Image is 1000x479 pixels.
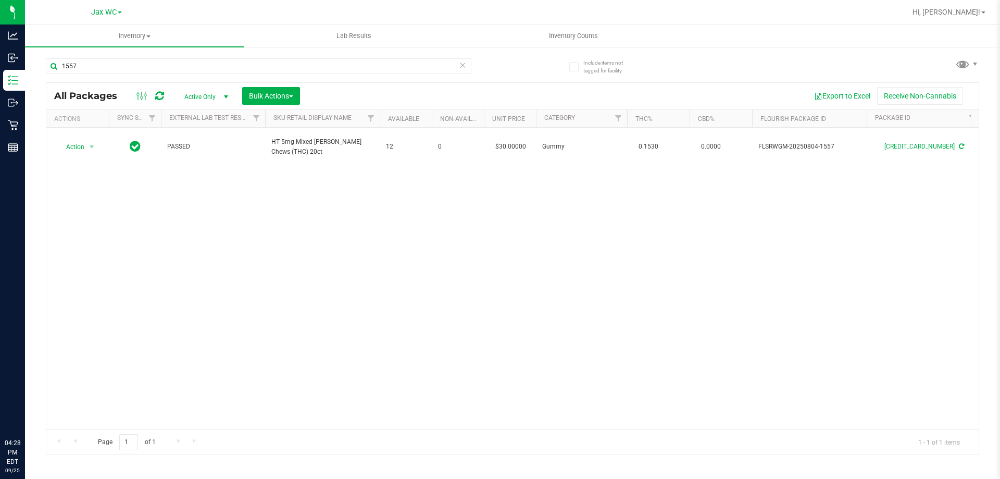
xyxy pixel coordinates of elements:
span: Jax WC [91,8,117,17]
button: Export to Excel [807,87,877,105]
a: Sync Status [117,114,157,121]
inline-svg: Inbound [8,53,18,63]
a: THC% [635,115,653,122]
span: 0 [438,142,478,152]
a: Filter [248,109,265,127]
span: select [85,140,98,154]
a: Category [544,114,575,121]
a: Filter [144,109,161,127]
a: Non-Available [440,115,486,122]
span: Gummy [542,142,621,152]
span: Hi, [PERSON_NAME]! [913,8,980,16]
a: Inventory [25,25,244,47]
inline-svg: Analytics [8,30,18,41]
span: HT 5mg Mixed [PERSON_NAME] Chews (THC) 20ct [271,137,373,157]
span: 0.1530 [633,139,664,154]
inline-svg: Inventory [8,75,18,85]
a: Filter [362,109,380,127]
button: Bulk Actions [242,87,300,105]
span: All Packages [54,90,128,102]
span: Page of 1 [89,434,164,450]
inline-svg: Reports [8,142,18,153]
a: Inventory Counts [464,25,683,47]
span: Clear [459,58,466,72]
input: Search Package ID, Item Name, SKU, Lot or Part Number... [46,58,471,74]
input: 1 [119,434,138,450]
p: 04:28 PM EDT [5,438,20,466]
a: Flourish Package ID [760,115,826,122]
a: Package ID [875,114,910,121]
inline-svg: Retail [8,120,18,130]
a: CBD% [698,115,715,122]
span: 1 - 1 of 1 items [910,434,968,450]
span: 12 [386,142,426,152]
span: Action [57,140,85,154]
span: In Sync [130,139,141,154]
inline-svg: Outbound [8,97,18,108]
a: Lab Results [244,25,464,47]
span: 0.0000 [696,139,726,154]
a: Available [388,115,419,122]
span: FLSRWGM-20250804-1557 [758,142,860,152]
a: External Lab Test Result [169,114,251,121]
button: Receive Non-Cannabis [877,87,963,105]
iframe: Resource center [10,396,42,427]
span: Lab Results [322,31,385,41]
p: 09/25 [5,466,20,474]
span: Include items not tagged for facility [583,59,635,75]
span: $30.00000 [490,139,531,154]
a: Filter [964,109,981,127]
span: Inventory [25,31,244,41]
a: Unit Price [492,115,525,122]
span: Bulk Actions [249,92,293,100]
span: Sync from Compliance System [957,143,964,150]
span: PASSED [167,142,259,152]
div: Actions [54,115,105,122]
a: Filter [610,109,627,127]
span: Inventory Counts [535,31,612,41]
a: [CREDIT_CARD_NUMBER] [884,143,955,150]
a: Sku Retail Display Name [273,114,352,121]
